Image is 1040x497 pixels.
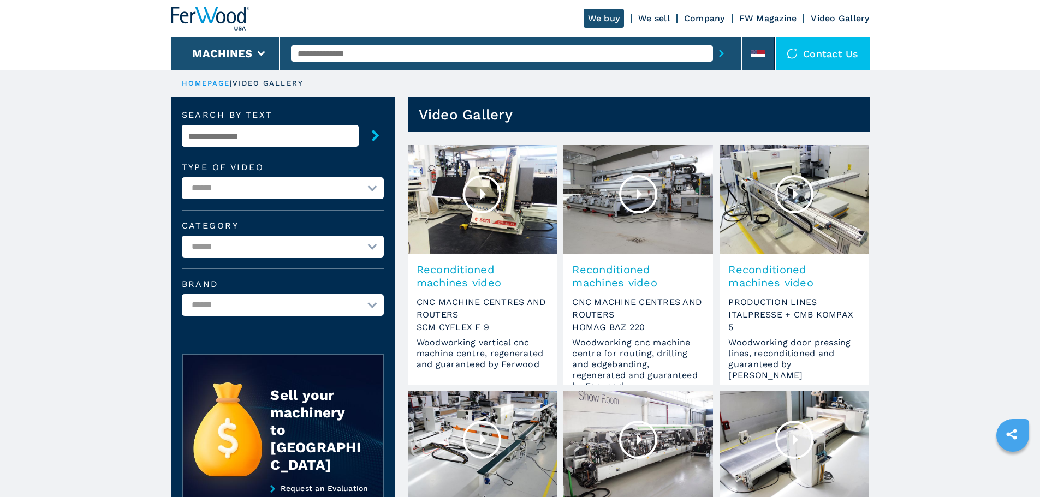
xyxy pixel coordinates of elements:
img: Reconditioned machines video [563,145,713,254]
span: PRODUCTION LINES [728,296,860,308]
img: Ferwood [171,7,249,31]
a: We buy [584,9,625,28]
span: Woodworking cnc machine centre for routing, drilling and edgebanding, regenerated and guaranteed ... [572,337,704,392]
button: Machines [192,47,252,60]
span: HOMAG BAZ 220 [572,321,704,333]
label: Brand [182,280,384,289]
span: ITALPRESSE + CMB KOMPAX 5 [728,308,860,333]
label: Category [182,221,384,230]
div: Sell your machinery to [GEOGRAPHIC_DATA] [270,386,361,474]
a: sharethis [998,421,1025,448]
span: CNC MACHINE CENTRES AND ROUTERS [572,296,704,321]
h1: Video Gallery [419,106,513,123]
a: FW Magazine [739,13,797,23]
span: SCM CYFLEX F 9 [417,321,549,333]
span: Reconditioned machines video [728,263,860,289]
button: submit-button [713,41,730,66]
img: Reconditioned machines video [720,145,869,254]
img: Contact us [787,48,798,59]
img: Reconditioned machines video [408,145,557,254]
a: Company [684,13,725,23]
a: We sell [638,13,670,23]
div: Contact us [776,37,870,70]
p: video gallery [233,79,304,88]
span: Reconditioned machines video [572,263,704,289]
span: Woodworking vertical cnc machine centre, regenerated and guaranteed by Ferwood [417,337,549,370]
a: Video Gallery [811,13,869,23]
span: Reconditioned machines video [417,263,549,289]
span: Woodworking door pressing lines, reconditioned and guaranteed by [PERSON_NAME] [728,337,860,381]
span: | [230,79,232,87]
a: HOMEPAGE [182,79,230,87]
label: Type of video [182,163,384,172]
span: CNC MACHINE CENTRES AND ROUTERS [417,296,549,321]
label: Search by text [182,111,359,119]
